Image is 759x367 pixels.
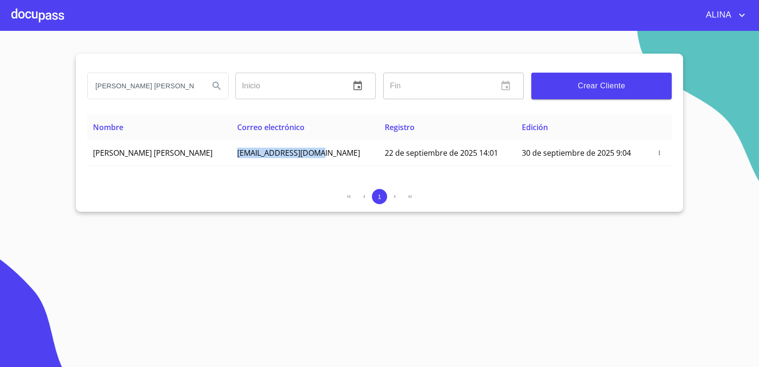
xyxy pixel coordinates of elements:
[205,75,228,97] button: Search
[539,79,664,93] span: Crear Cliente
[372,189,387,204] button: 1
[237,148,360,158] span: [EMAIL_ADDRESS][DOMAIN_NAME]
[93,122,123,132] span: Nombre
[385,122,415,132] span: Registro
[385,148,498,158] span: 22 de septiembre de 2025 14:01
[378,193,381,200] span: 1
[93,148,213,158] span: [PERSON_NAME] [PERSON_NAME]
[531,73,672,99] button: Crear Cliente
[522,122,548,132] span: Edición
[88,73,202,99] input: search
[522,148,631,158] span: 30 de septiembre de 2025 9:04
[237,122,305,132] span: Correo electrónico
[699,8,748,23] button: account of current user
[699,8,736,23] span: ALINA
